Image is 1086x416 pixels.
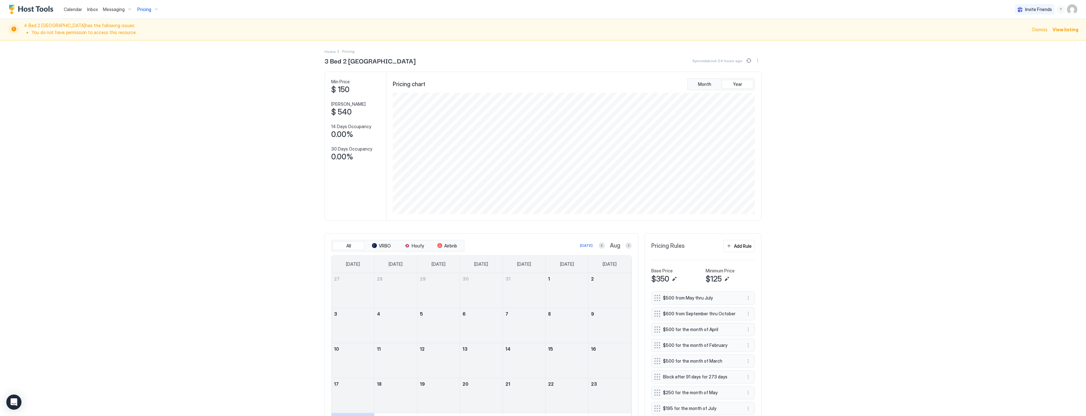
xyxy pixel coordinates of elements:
[331,273,374,285] a: July 27, 2025
[503,308,546,320] a: August 7, 2025
[460,308,503,343] td: August 6, 2025
[331,130,353,139] span: 0.00%
[546,273,588,285] a: August 1, 2025
[588,273,631,308] td: August 2, 2025
[651,274,669,284] span: $350
[6,395,21,410] div: Open Intercom Messenger
[377,381,382,387] span: 18
[346,261,360,267] span: [DATE]
[462,311,466,317] span: 6
[382,256,409,273] a: Monday
[692,58,743,63] span: Synced about 24 hours ago
[546,343,588,355] a: August 15, 2025
[462,346,468,352] span: 13
[460,343,503,378] td: August 13, 2025
[744,357,752,365] div: menu
[389,261,403,267] span: [DATE]
[64,7,82,12] span: Calendar
[331,343,374,378] td: August 10, 2025
[560,261,574,267] span: [DATE]
[546,343,588,378] td: August 15, 2025
[342,49,355,54] span: Breadcrumb
[1025,7,1052,12] span: Invite Friends
[417,273,460,285] a: July 29, 2025
[460,273,503,308] td: July 30, 2025
[460,343,503,355] a: August 13, 2025
[331,146,372,152] span: 30 Days Occupancy
[505,381,510,387] span: 21
[744,373,752,381] button: More options
[334,311,337,317] span: 3
[733,81,742,87] span: Year
[548,381,554,387] span: 22
[546,273,588,308] td: August 1, 2025
[744,342,752,349] button: More options
[334,381,339,387] span: 17
[425,256,452,273] a: Tuesday
[420,276,426,282] span: 29
[462,276,469,282] span: 30
[366,241,397,250] button: VRBO
[417,343,460,378] td: August 12, 2025
[663,374,738,380] span: Block after 91 days for 273 days
[331,308,374,343] td: August 3, 2025
[374,343,417,378] td: August 11, 2025
[331,85,349,94] span: $ 150
[588,343,631,355] a: August 16, 2025
[503,343,546,378] td: August 14, 2025
[588,273,631,285] a: August 2, 2025
[334,276,340,282] span: 27
[744,373,752,381] div: menu
[417,308,460,343] td: August 5, 2025
[412,243,424,249] span: Houfy
[331,378,374,390] a: August 17, 2025
[331,152,353,162] span: 0.00%
[468,256,494,273] a: Wednesday
[377,346,381,352] span: 11
[503,343,546,355] a: August 14, 2025
[546,378,588,413] td: August 22, 2025
[331,79,350,85] span: Min Price
[596,256,623,273] a: Saturday
[331,378,374,413] td: August 17, 2025
[393,81,425,88] span: Pricing chart
[723,275,731,283] button: Edit
[503,308,546,343] td: August 7, 2025
[325,48,336,55] div: Breadcrumb
[432,261,445,267] span: [DATE]
[444,243,457,249] span: Airbnb
[663,390,738,395] span: $250 for the month of May
[548,311,551,317] span: 8
[1032,26,1047,33] div: Dismiss
[417,378,460,413] td: August 19, 2025
[610,242,620,249] span: Aug
[591,346,596,352] span: 16
[377,276,383,282] span: 28
[420,311,423,317] span: 5
[663,342,738,348] span: $500 for the month of February
[374,273,417,285] a: July 28, 2025
[754,57,761,64] button: More options
[687,78,755,90] div: tab-group
[723,240,755,252] button: Add Rule
[591,311,594,317] span: 9
[87,6,98,13] a: Inbox
[331,124,371,129] span: 14 Days Occupancy
[745,57,753,64] button: Sync prices
[417,378,460,390] a: August 19, 2025
[325,49,336,54] span: Home
[754,57,761,64] div: menu
[651,242,685,250] span: Pricing Rules
[625,242,632,249] button: Next month
[546,378,588,390] a: August 22, 2025
[103,7,125,12] span: Messaging
[591,276,594,282] span: 2
[398,241,430,250] button: Houfy
[420,346,425,352] span: 12
[588,343,631,378] td: August 16, 2025
[651,268,673,274] span: Base Price
[591,381,597,387] span: 23
[663,358,738,364] span: $500 for the month of March
[588,378,631,390] a: August 23, 2025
